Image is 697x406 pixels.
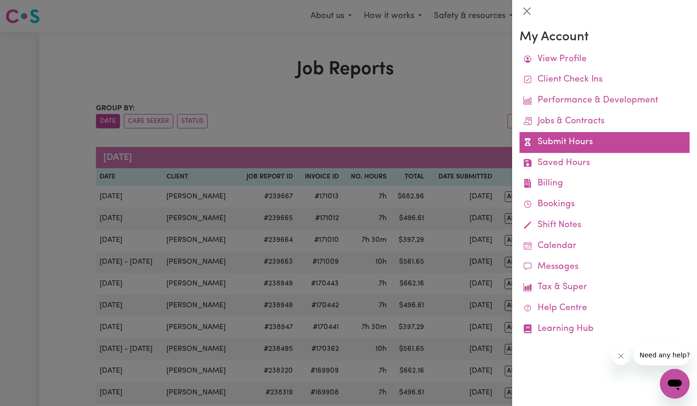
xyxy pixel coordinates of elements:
[520,111,690,132] a: Jobs & Contracts
[520,70,690,90] a: Client Check Ins
[520,4,534,19] button: Close
[520,90,690,111] a: Performance & Development
[520,173,690,194] a: Billing
[520,215,690,236] a: Shift Notes
[520,298,690,319] a: Help Centre
[520,277,690,298] a: Tax & Super
[634,345,690,365] iframe: Message from company
[520,236,690,257] a: Calendar
[660,369,690,399] iframe: Button to launch messaging window
[520,132,690,153] a: Submit Hours
[520,319,690,340] a: Learning Hub
[520,194,690,215] a: Bookings
[520,30,690,45] h3: My Account
[612,347,630,365] iframe: Close message
[6,6,56,14] span: Need any help?
[520,257,690,278] a: Messages
[520,49,690,70] a: View Profile
[520,153,690,174] a: Saved Hours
